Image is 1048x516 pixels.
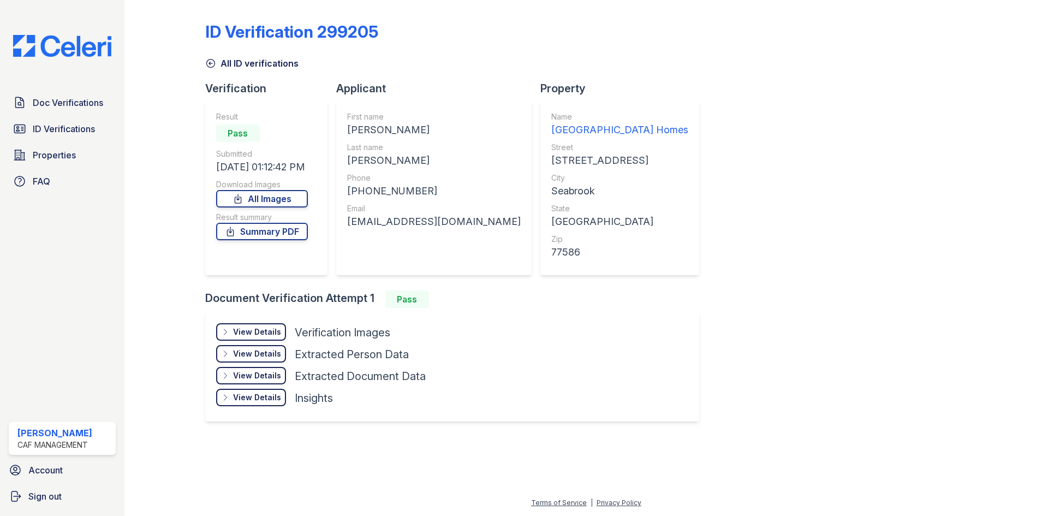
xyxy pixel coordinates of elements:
span: FAQ [33,175,50,188]
div: Result summary [216,212,308,223]
div: City [551,173,688,183]
div: ID Verification 299205 [205,22,378,41]
a: ID Verifications [9,118,116,140]
div: State [551,203,688,214]
div: Name [551,111,688,122]
div: Result [216,111,308,122]
div: View Details [233,348,281,359]
div: [PERSON_NAME] [347,122,521,138]
a: Terms of Service [531,499,587,507]
div: Submitted [216,149,308,159]
div: First name [347,111,521,122]
a: All ID verifications [205,57,299,70]
div: Applicant [336,81,540,96]
div: Phone [347,173,521,183]
a: Properties [9,144,116,166]
div: [STREET_ADDRESS] [551,153,688,168]
div: [PHONE_NUMBER] [347,183,521,199]
a: Summary PDF [216,223,308,240]
span: Sign out [28,490,62,503]
div: [GEOGRAPHIC_DATA] Homes [551,122,688,138]
div: Extracted Person Data [295,347,409,362]
a: Account [4,459,120,481]
a: Sign out [4,485,120,507]
a: Doc Verifications [9,92,116,114]
div: Extracted Document Data [295,369,426,384]
div: View Details [233,327,281,337]
div: [PERSON_NAME] [17,426,92,440]
div: Email [347,203,521,214]
span: Doc Verifications [33,96,103,109]
div: [GEOGRAPHIC_DATA] [551,214,688,229]
a: Privacy Policy [597,499,641,507]
div: [PERSON_NAME] [347,153,521,168]
div: Last name [347,142,521,153]
div: Verification Images [295,325,390,340]
div: Seabrook [551,183,688,199]
div: Verification [205,81,336,96]
a: Name [GEOGRAPHIC_DATA] Homes [551,111,688,138]
span: Account [28,464,63,477]
div: [EMAIL_ADDRESS][DOMAIN_NAME] [347,214,521,229]
a: All Images [216,190,308,207]
div: [DATE] 01:12:42 PM [216,159,308,175]
div: Insights [295,390,333,406]
div: CAF Management [17,440,92,450]
img: CE_Logo_Blue-a8612792a0a2168367f1c8372b55b34899dd931a85d93a1a3d3e32e68fde9ad4.png [4,35,120,57]
span: Properties [33,149,76,162]
div: Document Verification Attempt 1 [205,290,708,308]
div: Street [551,142,688,153]
div: Zip [551,234,688,245]
div: Download Images [216,179,308,190]
div: Pass [216,124,260,142]
div: 77586 [551,245,688,260]
a: FAQ [9,170,116,192]
div: View Details [233,370,281,381]
div: View Details [233,392,281,403]
div: | [591,499,593,507]
div: Pass [385,290,429,308]
div: Property [540,81,708,96]
span: ID Verifications [33,122,95,135]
